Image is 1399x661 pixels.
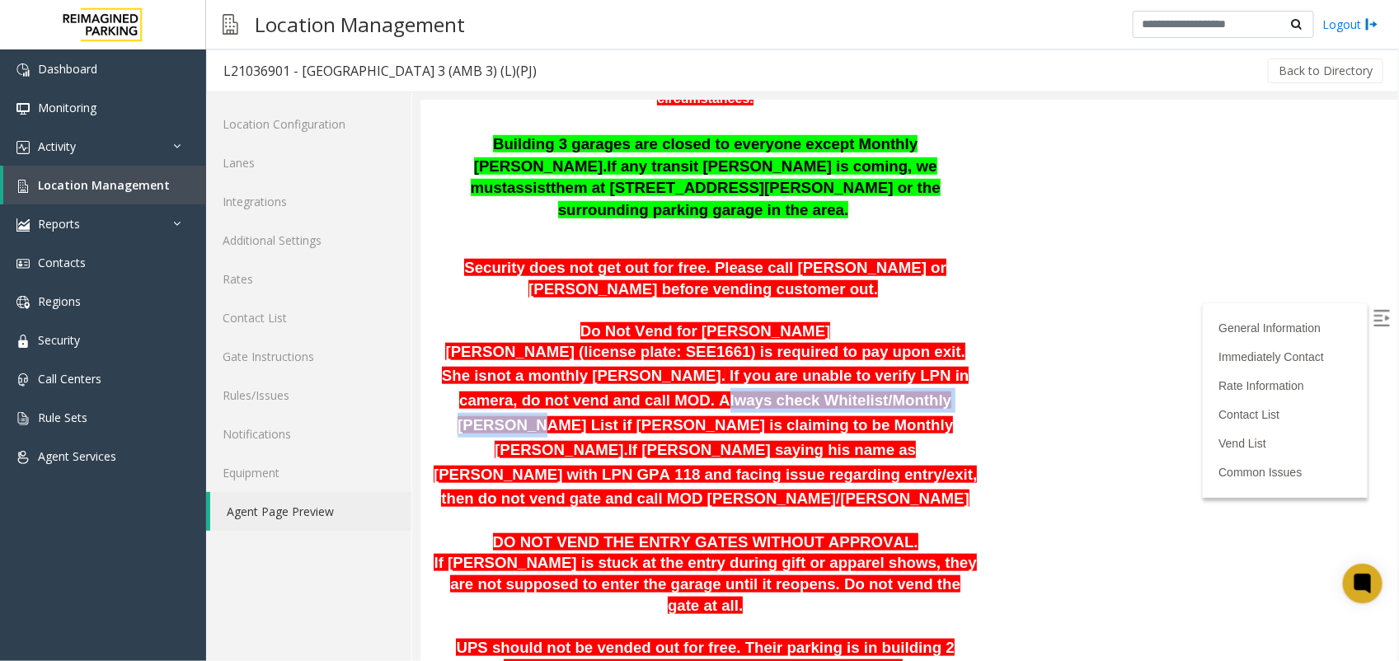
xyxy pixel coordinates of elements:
b: not a monthly [PERSON_NAME]. [21,242,545,284]
a: Additional Settings [206,221,411,260]
span: Security does not get out for free. Please call [PERSON_NAME] or [PERSON_NAME] before vending cus... [44,158,526,197]
a: Rates [206,260,411,298]
img: 'icon' [16,335,30,348]
span: [PERSON_NAME] (license plate: SEE1661) is required to pay upon exit. She is [21,242,545,284]
img: pageIcon [223,4,238,45]
a: Gate Instructions [206,337,411,376]
span: Monitoring [38,100,96,115]
a: Notifications [206,415,411,453]
span: Security [38,332,80,348]
img: 'icon' [16,373,30,387]
a: Rules/Issues [206,376,411,415]
a: Common Issues [798,365,881,378]
span: Activity [38,138,76,154]
span: them at [STREET_ADDRESS][PERSON_NAME] or the surrounding parking garage in the area. [130,78,520,118]
img: 'icon' [16,141,30,154]
span: Contacts [38,255,86,270]
span: DO NOT VEND THE ENTRY GATES WITHOUT APPROVAL. [73,433,498,450]
a: Integrations [206,182,411,221]
img: Open/Close Sidebar Menu [953,209,969,226]
img: logout [1365,16,1378,33]
span: If any transit [PERSON_NAME] is coming, we must [50,57,517,96]
img: 'icon' [16,102,30,115]
span: If [PERSON_NAME] saying his name as [PERSON_NAME] with LPN GPA 118 and facing issue regarding ent... [13,340,556,407]
a: Logout [1322,16,1378,33]
div: L21036901 - [GEOGRAPHIC_DATA] 3 (AMB 3) (L)(PJ) [223,60,537,82]
span: assist [87,78,130,96]
a: Location Configuration [206,105,411,143]
span: Dashboard [38,61,97,77]
span: Reports [38,216,80,232]
span: Location Management [38,177,170,193]
b: Do Not Vend for [PERSON_NAME] [160,222,411,239]
span: ny UPS employee will have to pay in building [153,559,482,576]
a: Contact List [206,298,411,337]
button: Back to Directory [1268,59,1383,83]
span: Regions [38,293,81,309]
span: UPS should not be vended out for free. Their parking is in building 2 garage. A [35,538,533,577]
img: 'icon' [16,180,30,193]
img: 'icon' [16,412,30,425]
span: Call Centers [38,371,101,387]
a: Vend List [798,336,846,349]
a: Contact List [798,307,859,321]
a: Lanes [206,143,411,182]
img: 'icon' [16,257,30,270]
a: Location Management [3,166,206,204]
img: 'icon' [16,296,30,309]
span: Agent Services [38,448,116,464]
h3: Location Management [246,4,473,45]
img: 'icon' [16,63,30,77]
img: 'icon' [16,451,30,464]
span: Building 3 garages are closed to everyone except Monthly [PERSON_NAME]. [54,35,498,74]
span: If [PERSON_NAME] is stuck at the entry during gift or apparel shows, they are not supposed to ent... [13,453,556,513]
a: Agent Page Preview [210,492,411,531]
a: Rate Information [798,279,884,292]
a: General Information [798,221,900,234]
a: Equipment [206,453,411,492]
a: Immediately Contact [798,250,904,263]
span: Rule Sets [38,410,87,425]
img: 'icon' [16,218,30,232]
